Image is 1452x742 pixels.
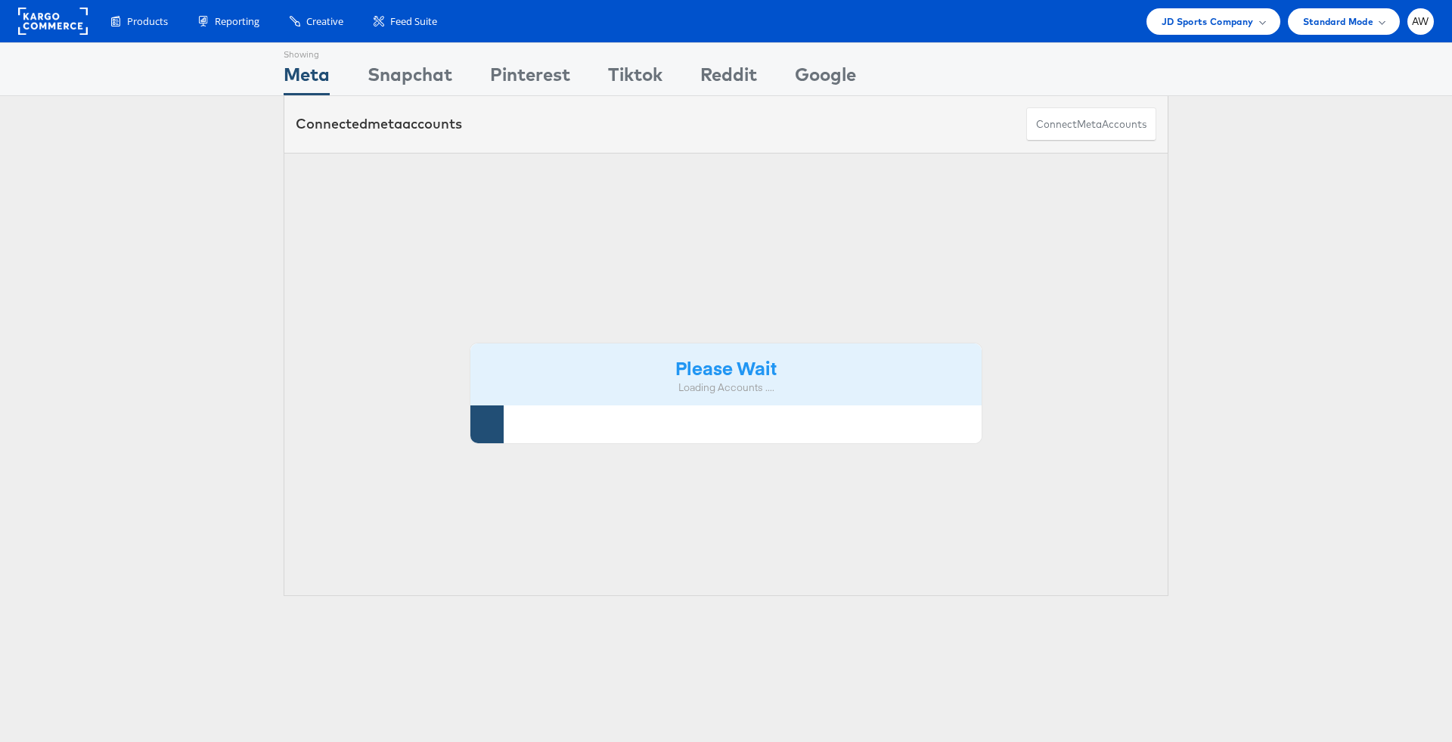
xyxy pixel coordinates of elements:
button: ConnectmetaAccounts [1026,107,1156,141]
div: Pinterest [490,61,570,95]
div: Showing [284,43,330,61]
div: Reddit [700,61,757,95]
span: Creative [306,14,343,29]
div: Tiktok [608,61,662,95]
span: AW [1412,17,1429,26]
div: Loading Accounts .... [482,380,970,395]
span: Feed Suite [390,14,437,29]
span: JD Sports Company [1162,14,1254,29]
span: meta [368,115,402,132]
span: Reporting [215,14,259,29]
div: Google [795,61,856,95]
span: meta [1077,117,1102,132]
span: Standard Mode [1303,14,1373,29]
span: Products [127,14,168,29]
div: Snapchat [368,61,452,95]
div: Meta [284,61,330,95]
div: Connected accounts [296,114,462,134]
strong: Please Wait [675,355,777,380]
